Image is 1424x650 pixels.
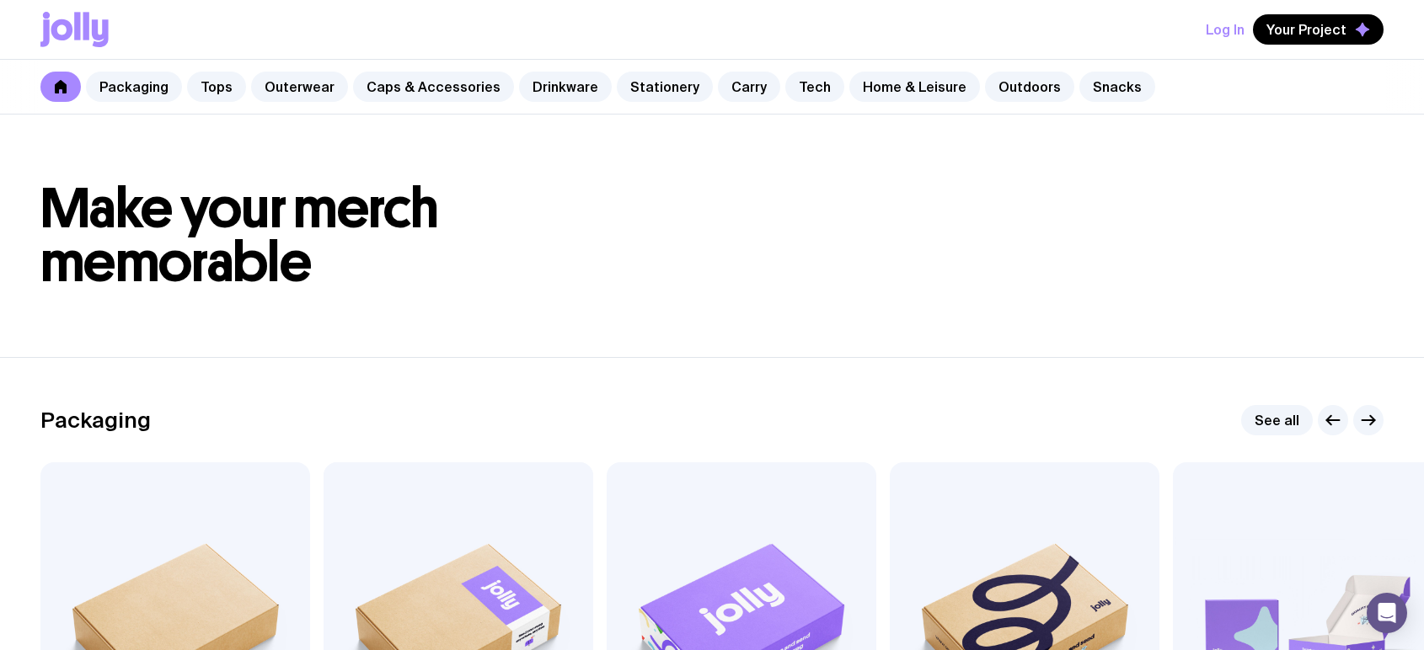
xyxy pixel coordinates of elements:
[1079,72,1155,102] a: Snacks
[617,72,713,102] a: Stationery
[985,72,1074,102] a: Outdoors
[187,72,246,102] a: Tops
[1253,14,1384,45] button: Your Project
[849,72,980,102] a: Home & Leisure
[1367,593,1407,633] div: Open Intercom Messenger
[718,72,780,102] a: Carry
[1206,14,1245,45] button: Log In
[40,175,439,296] span: Make your merch memorable
[86,72,182,102] a: Packaging
[251,72,348,102] a: Outerwear
[353,72,514,102] a: Caps & Accessories
[1241,405,1313,435] a: See all
[1266,21,1346,38] span: Your Project
[40,408,151,433] h2: Packaging
[519,72,612,102] a: Drinkware
[785,72,844,102] a: Tech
